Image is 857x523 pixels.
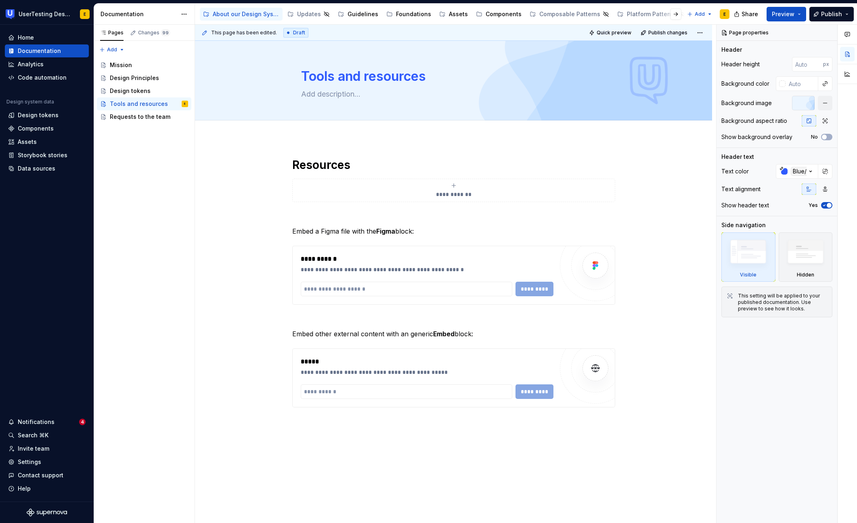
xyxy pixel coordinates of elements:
div: Documentation [18,47,61,55]
h1: Resources [292,158,615,172]
div: This setting will be applied to your published documentation. Use preview to see how it looks. [738,293,827,312]
div: Side navigation [721,221,766,229]
a: About our Design System [200,8,283,21]
a: Requests to the team [97,110,191,123]
div: Composable Patterns [539,10,600,18]
a: Code automation [5,71,89,84]
strong: Figma [376,227,395,235]
div: Components [486,10,522,18]
span: 99 [161,30,170,36]
button: Share [730,7,763,21]
div: Platform Patterns [627,10,676,18]
div: Invite team [18,445,49,453]
input: Auto [792,57,823,72]
div: Settings [18,458,41,466]
div: Show header text [721,201,769,209]
div: UserTesting Design System [19,10,70,18]
div: Mission [110,61,132,69]
button: Help [5,482,89,495]
span: Draft [293,30,305,36]
a: Design Principles [97,72,191,84]
button: Contact support [5,469,89,482]
button: Add [97,44,127,55]
a: Updates [284,8,333,21]
div: Guidelines [348,10,378,18]
div: Header text [721,153,754,161]
div: Design tokens [18,111,59,119]
div: Visible [740,272,756,278]
input: Auto [786,76,818,91]
div: Data sources [18,164,55,173]
div: Background aspect ratio [721,117,787,125]
a: Guidelines [335,8,381,21]
div: Help [18,485,31,493]
div: Hidden [797,272,814,278]
div: Visible [721,232,775,282]
a: Components [473,8,525,21]
p: Embed a Figma file with the block: [292,226,615,236]
a: Analytics [5,58,89,71]
a: Assets [5,135,89,148]
button: Notifications4 [5,415,89,428]
div: Storybook stories [18,151,67,159]
a: Data sources [5,162,89,175]
button: Blue/500 [776,164,818,179]
div: Show background overlay [721,133,792,141]
div: Blue/500 [791,167,819,176]
a: Mission [97,59,191,72]
div: Text color [721,167,749,175]
span: Publish [821,10,842,18]
a: Tools and resourcesE [97,97,191,110]
div: Header [721,46,742,54]
button: Add [685,8,715,20]
div: Foundations [396,10,431,18]
div: Page tree [200,6,683,22]
svg: Supernova Logo [27,508,67,517]
button: Publish [809,7,854,21]
button: Publish changes [638,27,691,38]
div: E [84,11,86,17]
p: px [823,61,829,67]
a: Documentation [5,44,89,57]
span: This page has been edited. [211,30,277,36]
div: Search ⌘K [18,431,48,439]
label: Yes [809,202,818,209]
button: UserTesting Design SystemE [2,5,92,23]
div: Background image [721,99,772,107]
span: Preview [772,10,794,18]
div: E [723,11,726,17]
a: Settings [5,456,89,468]
div: Components [18,124,54,133]
div: About our Design System [213,10,279,18]
div: Requests to the team [110,113,170,121]
span: Add [695,11,705,17]
div: Changes [138,30,170,36]
div: Design system data [6,99,54,105]
a: Components [5,122,89,135]
span: Add [107,46,117,53]
div: Home [18,34,34,42]
p: Embed other external content with an generic block: [292,329,615,339]
a: Invite team [5,442,89,455]
span: Share [742,10,758,18]
a: Storybook stories [5,149,89,162]
a: Composable Patterns [526,8,612,21]
span: Quick preview [597,30,631,36]
div: Pages [100,30,124,36]
textarea: Tools and resources [300,67,605,86]
div: Background color [721,80,769,88]
div: Contact support [18,471,63,479]
label: No [811,134,818,140]
img: 41adf70f-fc1c-4662-8e2d-d2ab9c673b1b.png [6,9,15,19]
div: Hidden [779,232,833,282]
div: Text alignment [721,185,761,193]
strong: Embed [433,330,455,338]
div: Updates [297,10,321,18]
div: Tools and resources [110,100,168,108]
div: Assets [18,138,37,146]
div: Assets [449,10,468,18]
button: Search ⌘K [5,429,89,442]
span: 4 [79,419,86,425]
button: Quick preview [587,27,635,38]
